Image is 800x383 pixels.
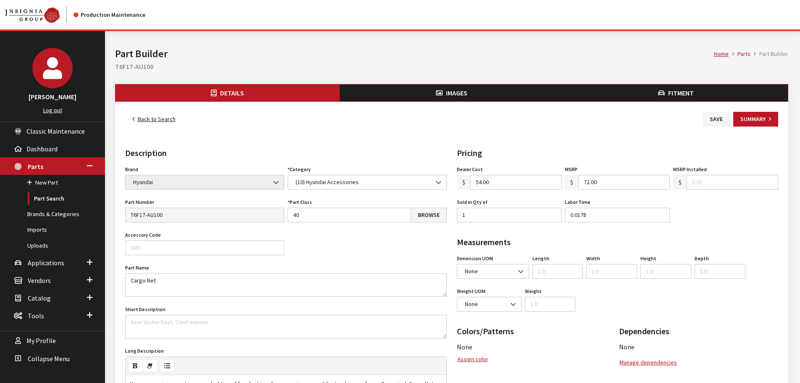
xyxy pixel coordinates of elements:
li: None [619,342,778,352]
span: None [457,264,529,279]
span: Tools [28,312,44,320]
span: Collapse Menu [28,354,70,363]
label: Weight [525,288,542,295]
button: Unordered list (CTRL+SHIFT+NUM7) [160,359,175,372]
span: (10) Hyundai Accessories [288,175,447,190]
input: 0.00 [687,175,778,190]
label: Accessory Code [125,231,161,239]
button: Bold (CTRL+B) [128,359,143,372]
span: Hyundai [131,178,279,187]
li: Part Builder [750,50,788,58]
label: MSRP [565,166,577,173]
label: Weight UOM [457,288,485,295]
label: Sold in Qty of [457,198,488,206]
input: 1.0 [640,264,691,279]
h2: Colors/Patterns [457,325,616,338]
label: Category [288,166,311,173]
label: Long Description [125,347,164,355]
span: None [462,300,516,309]
span: Dashboard [26,145,58,153]
span: None [462,267,524,276]
h3: [PERSON_NAME] [8,92,97,102]
input: 1.0 [525,297,576,312]
a: Browse [411,208,447,222]
a: Home [714,50,729,58]
a: Log out [43,106,62,114]
h2: Pricing [457,147,779,159]
img: Catalog Maintenance [5,8,60,23]
input: 1.0 [695,264,745,279]
div: Production Maintenance [73,11,145,19]
label: Part Class [288,198,312,206]
span: Images [446,89,467,97]
label: Brand [125,166,138,173]
label: MSRP Installed [673,166,707,173]
textarea: Cargo Net [125,273,447,297]
button: Manage dependencies [619,355,677,370]
label: Short Description [125,306,165,313]
span: $ [565,175,579,190]
span: Details [220,89,244,97]
button: Details [115,85,340,101]
h2: Dependencies [619,325,778,338]
button: Remove Font Style (CTRL+\) [142,359,157,372]
input: 81 [288,208,411,222]
span: $ [457,175,471,190]
span: Classic Maintenance [26,127,85,135]
span: My Profile [26,337,56,345]
h2: Measurements [457,236,779,248]
input: 0MT [125,240,284,255]
span: Fitment [668,89,694,97]
input: 48.55 [470,175,562,190]
span: $ [673,175,687,190]
button: Fitment [564,85,788,101]
button: Summary [733,112,778,127]
span: Catalog [28,294,51,302]
a: Back to Search [125,112,183,127]
label: Labor Time [565,198,590,206]
button: Assign color [457,352,489,367]
span: (10) Hyundai Accessories [293,178,441,187]
span: None [457,297,522,312]
a: Insignia Group logo [5,7,73,23]
label: Dimension UOM [457,255,493,262]
span: None [457,343,472,351]
input: 1.0 [532,264,583,279]
li: Parts [729,50,750,58]
input: 65.25 [578,175,670,190]
label: Height [640,255,656,262]
h2: T6F17-AU100 [115,61,788,71]
label: Dealer Cost [457,166,483,173]
h1: Part Builder [115,46,714,61]
span: Hyundai [125,175,284,190]
input: 1.0 [586,264,637,279]
label: Width [586,255,600,262]
span: Applications [28,259,64,267]
button: Save [703,112,730,127]
label: Depth [695,255,709,262]
img: Kirsten Dart [32,48,73,88]
label: Part Name [125,264,149,272]
span: Parts [28,162,43,171]
input: 1.0 [565,208,670,222]
h2: Description [125,147,447,159]
span: Vendors [28,276,51,285]
input: 1 [457,208,562,222]
button: Images [340,85,564,101]
label: Length [532,255,549,262]
label: Part Number [125,198,154,206]
input: 999C2-WR002K [125,208,284,222]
